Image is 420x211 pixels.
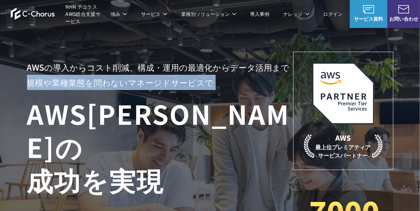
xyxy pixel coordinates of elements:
p: ナレッジ [283,10,310,18]
span: サービス資料 [350,15,388,22]
p: 最上位プレミアティア サービスパートナー [304,133,383,159]
span: お問い合わせ [388,15,420,22]
span: NHN テコラス AWS総合支援サービス [65,3,103,25]
p: AWSの導入からコスト削減、 構成・運用の最適化からデータ活用まで 規模や業種業態を問わない マネージドサービスで [27,60,293,90]
a: ログイン [324,10,343,18]
p: 業種別ソリューション [181,10,236,18]
a: 導入事例 [250,10,270,18]
em: AWS [335,133,351,143]
a: AWS総合支援サービス C-Chorus NHN テコラスAWS総合支援サービス [10,3,104,25]
h1: AWS [PERSON_NAME]の 成功を実現 [27,97,293,196]
p: サービス [141,10,167,18]
img: AWSプレミアティアサービスパートナー [312,62,374,124]
img: お問い合わせ [398,5,409,13]
p: 強み [111,10,127,18]
img: AWS総合支援サービス C-Chorus サービス資料 [363,5,374,13]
